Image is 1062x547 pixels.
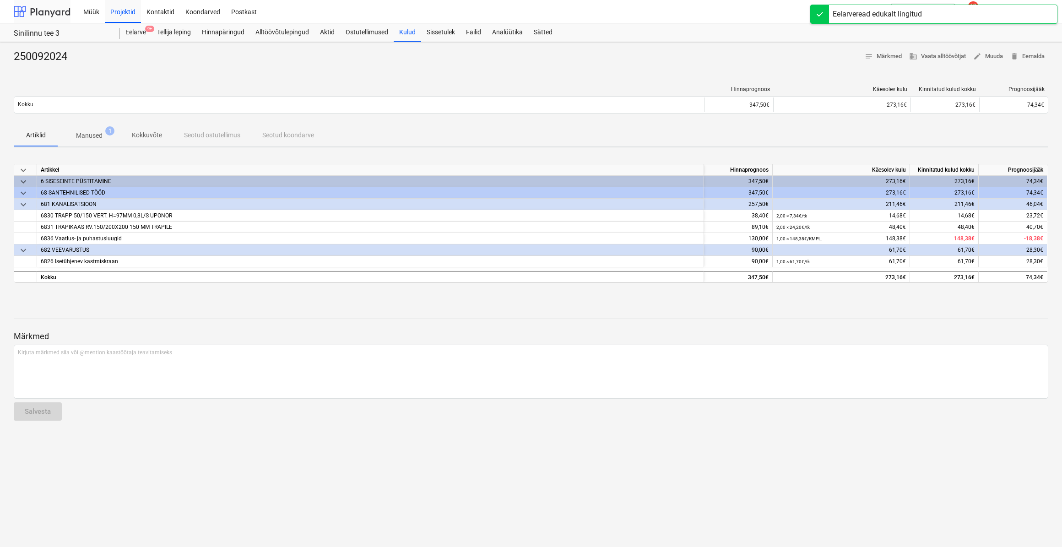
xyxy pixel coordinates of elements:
a: Tellija leping [152,23,196,42]
div: 273,16€ [776,176,906,187]
span: delete [1010,52,1019,60]
div: 38,40€ [704,210,773,222]
span: edit [973,52,981,60]
span: Muuda [973,51,1003,62]
div: 130,00€ [704,233,773,244]
span: notes [865,52,873,60]
a: Hinnapäringud [196,23,250,42]
span: keyboard_arrow_down [18,199,29,210]
span: 148,38€ [954,235,975,242]
div: 148,38€ [776,233,906,244]
div: 347,50€ [704,176,773,187]
span: -18,38€ [1024,235,1043,242]
div: Eelarve [120,23,152,42]
span: 6830 TRAPP 50/150 VERT. H=97MM 0,8L/S UPONOR [41,212,172,219]
p: Manused [76,131,103,141]
div: Kokku [37,271,704,282]
a: Ostutellimused [340,23,394,42]
small: 1,00 × 61,70€ / tk [776,259,810,264]
span: 40,70€ [1026,224,1043,230]
div: Artikkel [37,164,704,176]
span: 14,68€ [958,212,975,219]
a: Sissetulek [421,23,461,42]
div: 74,34€ [979,187,1047,199]
div: 273,16€ [777,102,907,108]
div: Kinnitatud kulud kokku [915,86,976,92]
span: 6831 TRAPIKAAS RV.150/200X200 150 MM TRAPILE [41,224,172,230]
div: 61,70€ [910,244,979,256]
div: 48,40€ [776,222,906,233]
div: 90,00€ [704,256,773,267]
button: Vaata alltöövõtjat [905,49,970,64]
small: 2,00 × 24,20€ / tk [776,225,810,230]
span: 28,30€ [1026,258,1043,265]
div: 61,70€ [776,256,906,267]
div: 61,70€ [776,244,906,256]
span: business [909,52,917,60]
div: 273,16€ [910,271,979,282]
a: Failid [461,23,487,42]
div: Hinnaprognoos [709,86,770,92]
div: 250092024 [14,49,75,64]
p: Märkmed [14,331,1048,342]
span: Eemalda [1010,51,1045,62]
button: Muuda [970,49,1007,64]
div: Sätted [528,23,558,42]
a: Kulud [394,23,421,42]
div: 273,16€ [910,187,979,199]
div: Hinnaprognoos [704,164,773,176]
span: 74,34€ [1027,102,1044,108]
a: Alltöövõtulepingud [250,23,314,42]
div: 273,16€ [776,187,906,199]
div: 74,34€ [979,176,1047,187]
div: 681 KANALISATSIOON [41,199,700,210]
span: Vaata alltöövõtjat [909,51,966,62]
span: 23,72€ [1026,212,1043,219]
div: Kinnitatud kulud kokku [910,164,979,176]
span: 48,40€ [958,224,975,230]
div: 273,16€ [910,176,979,187]
div: Käesolev kulu [777,86,907,92]
div: Eelarveread edukalt lingitud [833,9,922,20]
span: 61,70€ [958,258,975,265]
span: keyboard_arrow_down [18,245,29,256]
div: 347,50€ [704,271,773,282]
p: Kokkuvõte [132,130,162,140]
div: 74,34€ [979,271,1047,282]
div: 211,46€ [910,199,979,210]
div: 211,46€ [776,199,906,210]
div: 682 VEEVARUSTUS [41,244,700,255]
div: 14,68€ [776,210,906,222]
div: 273,16€ [910,97,979,112]
div: 347,50€ [704,187,773,199]
button: Märkmed [861,49,905,64]
div: 68 SANTEHNILISED TÖÖD [41,187,700,198]
span: 1 [105,126,114,135]
div: 28,30€ [979,244,1047,256]
span: keyboard_arrow_down [18,176,29,187]
div: Käesolev kulu [773,164,910,176]
a: Analüütika [487,23,528,42]
span: Märkmed [865,51,902,62]
button: Eemalda [1007,49,1048,64]
div: 89,10€ [704,222,773,233]
div: Prognoosijääk [979,164,1047,176]
div: Sinilinnu tee 3 [14,29,109,38]
span: 6836 Vaatlus- ja puhastusluugid [41,235,122,242]
a: Aktid [314,23,340,42]
span: 6826 Isetühjenev kastmiskraan [41,258,118,265]
div: 273,16€ [776,272,906,283]
small: 2,00 × 7,34€ / tk [776,213,807,218]
div: 46,04€ [979,199,1047,210]
small: 1,00 × 148,38€ / KMPL. [776,236,822,241]
span: 9+ [145,26,154,32]
div: 347,50€ [704,97,773,112]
